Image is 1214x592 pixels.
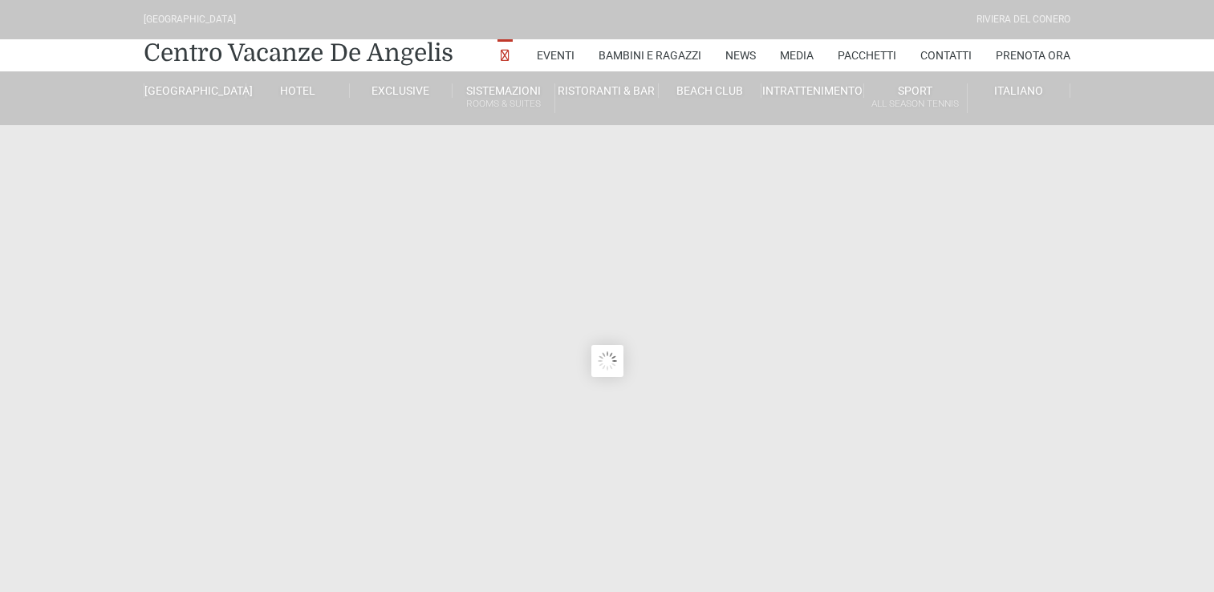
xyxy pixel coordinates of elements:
[537,39,575,71] a: Eventi
[144,37,453,69] a: Centro Vacanze De Angelis
[725,39,756,71] a: News
[350,83,453,98] a: Exclusive
[968,83,1070,98] a: Italiano
[659,83,761,98] a: Beach Club
[864,96,966,112] small: All Season Tennis
[453,83,555,113] a: SistemazioniRooms & Suites
[864,83,967,113] a: SportAll Season Tennis
[780,39,814,71] a: Media
[761,83,864,98] a: Intrattenimento
[246,83,349,98] a: Hotel
[994,84,1043,97] span: Italiano
[996,39,1070,71] a: Prenota Ora
[976,12,1070,27] div: Riviera Del Conero
[144,83,246,98] a: [GEOGRAPHIC_DATA]
[599,39,701,71] a: Bambini e Ragazzi
[920,39,972,71] a: Contatti
[838,39,896,71] a: Pacchetti
[144,12,236,27] div: [GEOGRAPHIC_DATA]
[555,83,658,98] a: Ristoranti & Bar
[453,96,554,112] small: Rooms & Suites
